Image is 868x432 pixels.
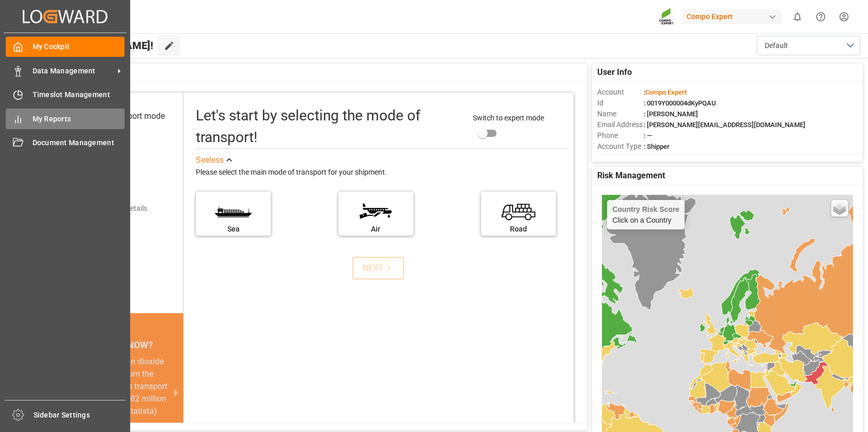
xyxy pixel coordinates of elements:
span: My Reports [33,114,125,125]
div: Compo Expert [683,9,782,24]
div: NEXT [363,262,394,274]
h4: Country Risk Score [612,205,679,213]
span: : — [644,132,652,140]
a: My Cockpit [6,37,125,57]
button: NEXT [352,257,404,280]
a: My Reports [6,109,125,129]
a: Timeslot Management [6,85,125,105]
a: Document Management [6,133,125,153]
span: Data Management [33,66,114,76]
span: My Cockpit [33,41,125,52]
span: Id [597,98,644,109]
span: Switch to expert mode [473,114,544,122]
span: Email Address [597,119,644,130]
span: Account [597,87,644,98]
span: Compo Expert [645,88,687,96]
div: Click on a Country [612,205,679,224]
img: Screenshot%202023-09-29%20at%2010.02.21.png_1712312052.png [659,8,675,26]
span: Risk Management [597,169,665,182]
div: Air [344,224,408,235]
div: See less [196,154,224,166]
div: Select transport mode [85,110,165,122]
button: Compo Expert [683,7,786,26]
div: Please select the main mode of transport for your shipment. [196,166,566,179]
button: Help Center [809,5,832,28]
span: : Shipper [644,143,670,150]
span: Default [765,40,788,51]
span: Sidebar Settings [34,410,126,421]
span: : [PERSON_NAME] [644,110,698,118]
div: Road [486,224,551,235]
div: Sea [201,224,266,235]
div: Let's start by selecting the mode of transport! [196,105,462,148]
button: open menu [757,36,860,55]
button: show 0 new notifications [786,5,809,28]
span: : [PERSON_NAME][EMAIL_ADDRESS][DOMAIN_NAME] [644,121,805,129]
span: User Info [597,66,632,79]
span: : 0019Y000004dKyPQAU [644,99,716,107]
button: next slide / item [169,356,183,430]
span: Name [597,109,644,119]
span: Document Management [33,137,125,148]
span: : [644,88,687,96]
a: Layers [831,200,848,217]
span: Timeslot Management [33,89,125,100]
div: Add shipping details [83,203,147,214]
span: Phone [597,130,644,141]
span: Account Type [597,141,644,152]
